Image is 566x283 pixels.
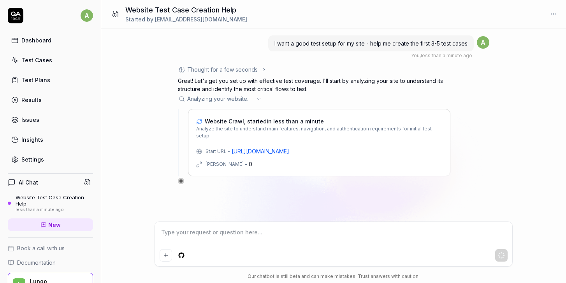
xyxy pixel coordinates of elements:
span: a [477,36,489,49]
span: Website Crawl, started in less than a minute [205,117,324,125]
button: a [81,8,93,23]
span: . [247,95,253,103]
div: Start URL - [206,148,230,155]
div: less than a minute ago [16,207,93,213]
span: Documentation [17,258,56,267]
button: Add attachment [160,249,172,262]
div: [PERSON_NAME] - [206,161,247,168]
a: New [8,218,93,231]
div: Settings [21,155,44,163]
a: Insights [8,132,93,147]
div: 0 [249,160,252,168]
h4: AI Chat [19,178,38,186]
div: Issues [21,116,39,124]
div: Test Cases [21,56,52,64]
span: Book a call with us [17,244,65,252]
a: Website Crawl, startedin less than a minute [196,117,442,125]
a: Results [8,92,93,107]
a: Book a call with us [8,244,93,252]
a: Documentation [8,258,93,267]
span: Analyzing your website [187,95,253,103]
a: Test Plans [8,72,93,88]
div: , less than a minute ago [411,52,472,59]
div: Website Test Case Creation Help [16,194,93,207]
a: Settings [8,152,93,167]
span: I want a good test setup for my site - help me create the first 3-5 test cases [274,40,468,47]
div: Test Plans [21,76,50,84]
div: Results [21,96,42,104]
span: Analyze the site to understand main features, navigation, and authentication requirements for ini... [196,125,442,139]
span: [EMAIL_ADDRESS][DOMAIN_NAME] [155,16,247,23]
div: Dashboard [21,36,51,44]
div: Our chatbot is still beta and can make mistakes. Trust answers with caution. [155,273,513,280]
span: You [411,53,420,58]
a: Website Test Case Creation Helpless than a minute ago [8,194,93,212]
span: New [48,221,61,229]
div: Insights [21,135,43,144]
h1: Website Test Case Creation Help [125,5,247,15]
a: Issues [8,112,93,127]
span: a [81,9,93,22]
a: Dashboard [8,33,93,48]
a: Test Cases [8,53,93,68]
div: Started by [125,15,247,23]
p: Great! Let's get you set up with effective test coverage. I'll start by analyzing your site to un... [178,77,450,93]
div: Thought for a few seconds [187,65,258,74]
a: [URL][DOMAIN_NAME] [232,147,289,155]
